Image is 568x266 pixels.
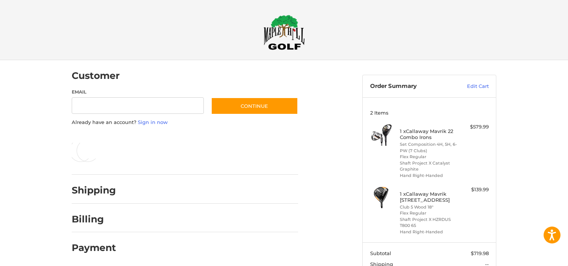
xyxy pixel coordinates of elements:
[400,172,457,179] li: Hand Right-Handed
[72,89,204,95] label: Email
[400,191,457,203] h4: 1 x Callaway Mavrik [STREET_ADDRESS]
[72,213,116,225] h2: Billing
[400,141,457,154] li: Set Composition 4H, 5H, 6-PW (7 Clubs)
[400,216,457,229] li: Shaft Project X HZRDUS T800 65
[400,128,457,141] h4: 1 x Callaway Mavrik 22 Combo Irons
[72,242,116,254] h2: Payment
[72,70,120,82] h2: Customer
[471,250,489,256] span: $719.98
[211,97,298,115] button: Continue
[400,160,457,172] li: Shaft Project X Catalyst Graphite
[370,110,489,116] h3: 2 Items
[72,184,116,196] h2: Shipping
[400,229,457,235] li: Hand Right-Handed
[400,204,457,210] li: Club 5 Wood 18°
[459,123,489,131] div: $579.99
[459,186,489,193] div: $139.99
[264,15,305,50] img: Maple Hill Golf
[138,119,168,125] a: Sign in now
[400,210,457,216] li: Flex Regular
[370,250,391,256] span: Subtotal
[370,83,451,90] h3: Order Summary
[72,119,298,126] p: Already have an account?
[400,154,457,160] li: Flex Regular
[451,83,489,90] a: Edit Cart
